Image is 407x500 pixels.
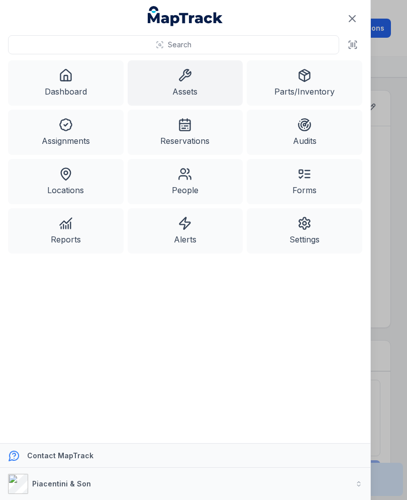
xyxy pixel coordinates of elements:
[8,110,124,155] a: Assignments
[8,35,339,54] button: Search
[128,208,243,254] a: Alerts
[168,40,191,50] span: Search
[8,60,124,106] a: Dashboard
[8,208,124,254] a: Reports
[247,60,362,106] a: Parts/Inventory
[128,159,243,204] a: People
[342,8,363,29] button: Close navigation
[8,159,124,204] a: Locations
[247,159,362,204] a: Forms
[32,479,91,488] strong: Piacentini & Son
[247,110,362,155] a: Audits
[128,110,243,155] a: Reservations
[27,451,93,460] strong: Contact MapTrack
[247,208,362,254] a: Settings
[148,6,223,26] a: MapTrack
[128,60,243,106] a: Assets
